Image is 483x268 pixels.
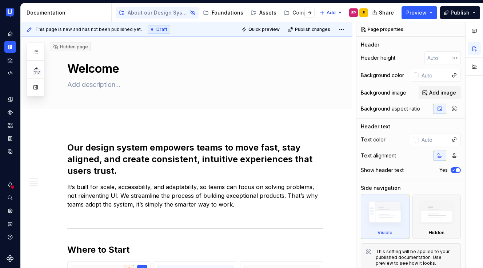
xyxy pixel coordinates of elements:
[361,195,410,239] div: Visible
[440,6,480,19] button: Publish
[156,27,167,32] span: Draft
[361,72,404,79] div: Background color
[361,89,406,96] div: Background image
[318,8,345,18] button: Add
[286,24,334,35] button: Publish changes
[4,205,16,217] a: Settings
[116,7,199,19] a: About our Design System
[4,120,16,131] a: Assets
[281,7,328,19] a: Components
[439,167,448,173] label: Yes
[4,28,16,40] a: Home
[67,183,323,217] p: It’s built for scale, accessibility, and adaptability, so teams can focus on solving problems, no...
[4,107,16,118] a: Components
[376,249,456,266] div: This setting will be applied to your published documentation. Use preview to see how it looks.
[4,54,16,66] a: Analytics
[406,9,427,16] span: Preview
[53,44,88,50] div: Hidden page
[67,142,323,177] h2: Our design system empowers teams to move fast, stay aligned, and create consistent, intuitive exp...
[4,192,16,204] button: Search ⌘K
[368,6,399,19] button: Share
[295,27,330,32] span: Publish changes
[451,9,470,16] span: Publish
[7,255,14,262] svg: Supernova Logo
[424,51,452,64] input: Auto
[212,9,243,16] div: Foundations
[419,86,461,99] button: Add image
[429,89,456,96] span: Add image
[363,10,365,16] div: E
[419,133,448,146] input: Auto
[361,152,396,159] div: Text alignment
[4,93,16,105] a: Design tokens
[33,69,41,75] span: 117
[248,27,280,32] span: Quick preview
[4,179,16,191] button: Notifications
[361,136,386,143] div: Text color
[361,41,379,48] div: Header
[361,167,404,174] div: Show header text
[4,41,16,53] a: Documentation
[361,184,401,192] div: Side navigation
[378,230,392,236] div: Visible
[259,9,276,16] div: Assets
[67,244,323,256] h2: Where to Start
[452,55,458,61] p: px
[116,5,316,20] div: Page tree
[6,8,15,17] img: 41adf70f-fc1c-4662-8e2d-d2ab9c673b1b.png
[412,195,461,239] div: Hidden
[35,27,142,32] span: This page is new and has not been published yet.
[429,230,444,236] div: Hidden
[361,54,395,61] div: Header height
[419,69,448,82] input: Auto
[248,7,279,19] a: Assets
[27,9,108,16] div: Documentation
[200,7,246,19] a: Foundations
[351,10,356,16] div: EP
[239,24,283,35] button: Quick preview
[361,105,420,112] div: Background aspect ratio
[128,9,188,16] div: About our Design System
[361,123,390,130] div: Header text
[4,218,16,230] button: Contact support
[402,6,437,19] button: Preview
[4,67,16,79] a: Code automation
[379,9,394,16] span: Share
[66,60,322,77] textarea: Welcome
[4,133,16,144] a: Storybook stories
[4,146,16,157] a: Data sources
[327,10,336,16] span: Add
